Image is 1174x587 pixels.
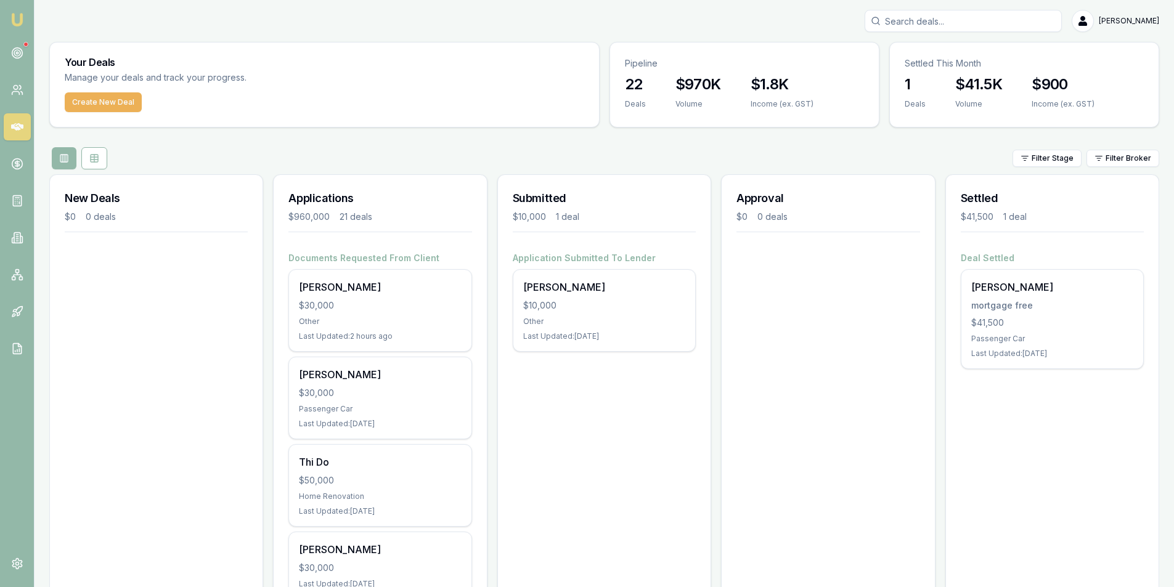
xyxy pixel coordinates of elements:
[751,75,813,94] h3: $1.8K
[65,71,380,85] p: Manage your deals and track your progress.
[86,211,116,223] div: 0 deals
[1099,16,1159,26] span: [PERSON_NAME]
[299,474,461,487] div: $50,000
[905,57,1144,70] p: Settled This Month
[299,280,461,294] div: [PERSON_NAME]
[961,252,1144,264] h4: Deal Settled
[288,252,471,264] h4: Documents Requested From Client
[288,190,471,207] h3: Applications
[299,542,461,557] div: [PERSON_NAME]
[523,280,685,294] div: [PERSON_NAME]
[299,317,461,326] div: Other
[288,211,330,223] div: $960,000
[751,99,813,109] div: Income (ex. GST)
[971,349,1133,358] div: Last Updated: [DATE]
[299,299,461,312] div: $30,000
[10,12,25,27] img: emu-icon-u.png
[1013,150,1082,167] button: Filter Stage
[736,190,919,207] h3: Approval
[955,99,1002,109] div: Volume
[961,211,993,223] div: $41,500
[625,57,864,70] p: Pipeline
[556,211,579,223] div: 1 deal
[1032,153,1074,163] span: Filter Stage
[65,57,584,67] h3: Your Deals
[971,299,1133,312] div: mortgage free
[1003,211,1027,223] div: 1 deal
[513,211,546,223] div: $10,000
[299,367,461,382] div: [PERSON_NAME]
[1032,75,1095,94] h3: $900
[675,75,721,94] h3: $970K
[299,387,461,399] div: $30,000
[971,334,1133,344] div: Passenger Car
[1106,153,1151,163] span: Filter Broker
[971,317,1133,329] div: $41,500
[961,190,1144,207] h3: Settled
[299,419,461,429] div: Last Updated: [DATE]
[757,211,788,223] div: 0 deals
[513,190,696,207] h3: Submitted
[1032,99,1095,109] div: Income (ex. GST)
[675,99,721,109] div: Volume
[65,211,76,223] div: $0
[299,562,461,574] div: $30,000
[299,331,461,341] div: Last Updated: 2 hours ago
[736,211,748,223] div: $0
[865,10,1062,32] input: Search deals
[625,75,646,94] h3: 22
[340,211,372,223] div: 21 deals
[299,404,461,414] div: Passenger Car
[299,506,461,516] div: Last Updated: [DATE]
[299,492,461,501] div: Home Renovation
[1086,150,1159,167] button: Filter Broker
[523,299,685,312] div: $10,000
[513,252,696,264] h4: Application Submitted To Lender
[955,75,1002,94] h3: $41.5K
[523,317,685,326] div: Other
[65,92,142,112] button: Create New Deal
[971,280,1133,294] div: [PERSON_NAME]
[625,99,646,109] div: Deals
[523,331,685,341] div: Last Updated: [DATE]
[905,75,926,94] h3: 1
[905,99,926,109] div: Deals
[65,190,248,207] h3: New Deals
[299,455,461,469] div: Thi Do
